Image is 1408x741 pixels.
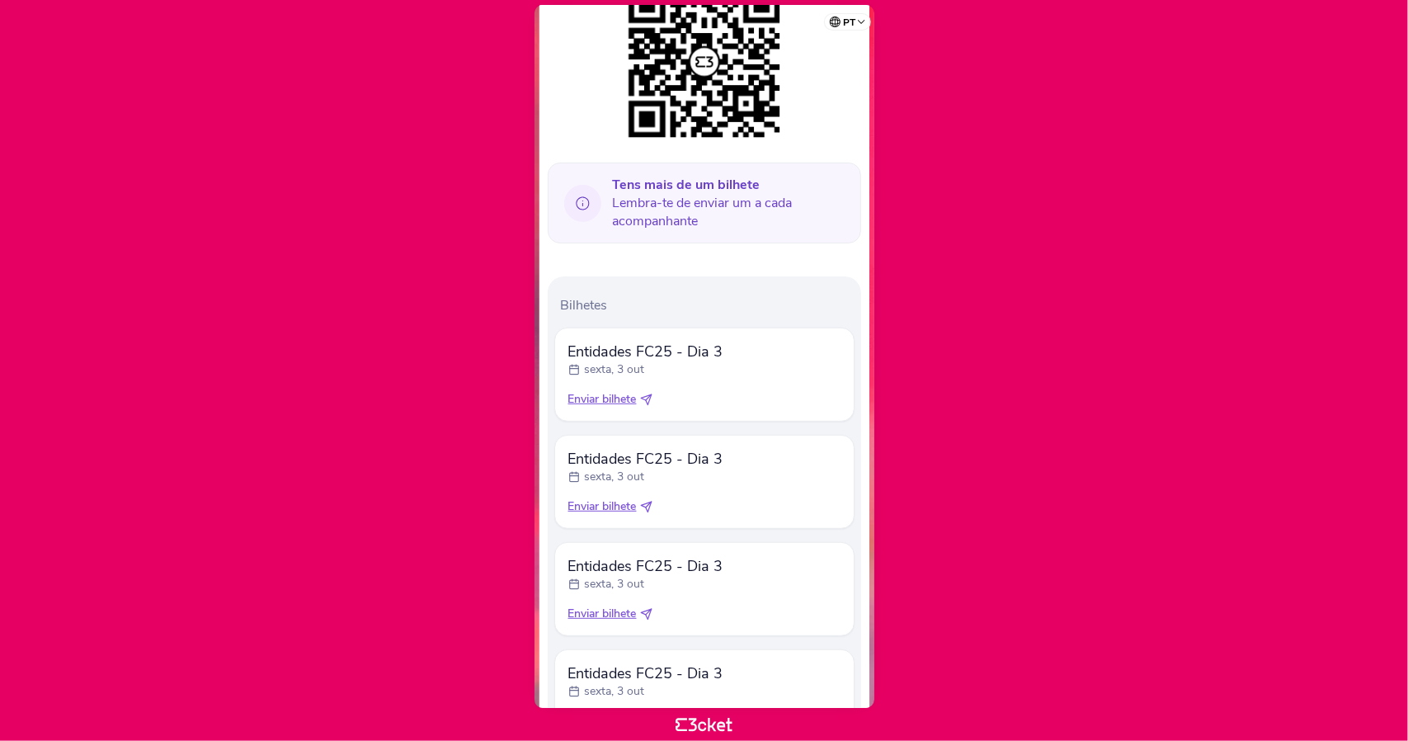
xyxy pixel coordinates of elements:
[568,342,723,361] span: Entidades FC25 - Dia 3
[568,663,723,683] span: Entidades FC25 - Dia 3
[613,176,848,230] span: Lembra-te de enviar um a cada acompanhante
[568,449,723,469] span: Entidades FC25 - Dia 3
[568,556,723,576] span: Entidades FC25 - Dia 3
[585,683,645,700] p: sexta, 3 out
[568,606,637,622] span: Enviar bilhete
[568,391,637,408] span: Enviar bilhete
[561,296,855,314] p: Bilhetes
[613,176,761,194] b: Tens mais de um bilhete
[568,498,637,515] span: Enviar bilhete
[585,361,645,378] p: sexta, 3 out
[585,576,645,592] p: sexta, 3 out
[585,469,645,485] p: sexta, 3 out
